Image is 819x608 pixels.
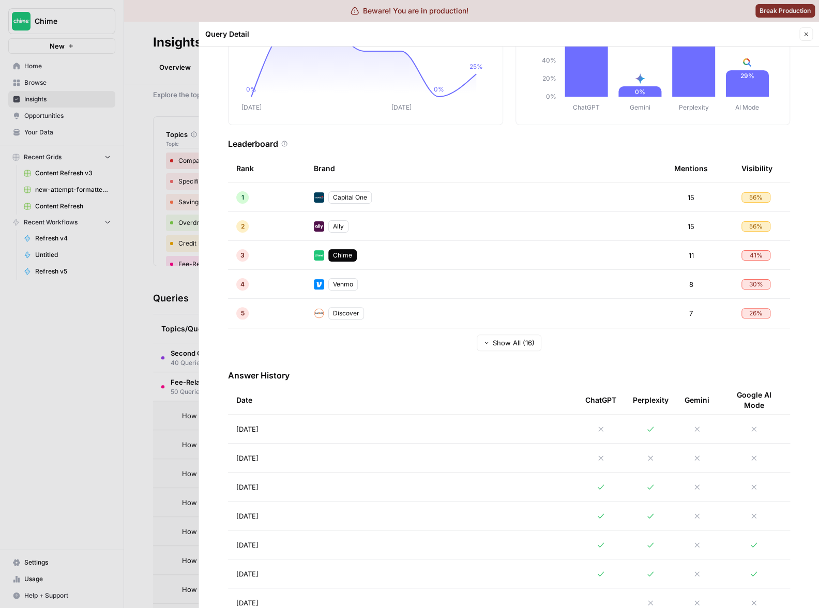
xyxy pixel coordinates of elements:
[314,279,324,290] img: 2c8tr469e8bywshfh9fl9rnsybn6
[228,369,790,382] h3: Answer History
[236,386,569,414] div: Date
[236,598,259,608] span: [DATE]
[749,193,763,202] span: 56 %
[726,386,782,414] div: Google AI Mode
[328,220,348,233] div: Ally
[228,138,278,150] h3: Leaderboard
[634,88,645,96] text: 0%
[678,103,708,111] tspan: Perplexity
[749,309,763,318] span: 26 %
[241,103,262,111] tspan: [DATE]
[236,569,259,579] span: [DATE]
[477,335,541,351] button: Show All (16)
[314,250,324,261] img: mhv33baw7plipcpp00rsngv1nu95
[749,222,763,231] span: 56 %
[236,511,259,521] span: [DATE]
[241,309,245,318] span: 5
[314,221,324,232] img: 6kpiqdjyeze6p7sw4gv76b3s6kbq
[740,72,754,80] text: 29%
[493,338,535,348] span: Show All (16)
[328,307,364,320] div: Discover
[236,424,259,434] span: [DATE]
[314,154,658,183] div: Brand
[328,278,358,291] div: Venmo
[241,193,244,202] span: 1
[685,386,709,414] div: Gemini
[689,250,694,261] span: 11
[750,251,763,260] span: 41 %
[741,154,772,183] div: Visibility
[314,308,324,318] img: bqgl29juvk0uu3qq1uv3evh0wlvg
[689,308,693,318] span: 7
[735,103,759,111] tspan: AI Mode
[749,280,763,289] span: 30 %
[688,192,694,203] span: 15
[236,482,259,492] span: [DATE]
[633,386,669,414] div: Perplexity
[328,191,372,204] div: Capital One
[542,56,556,64] tspan: 40%
[328,249,357,262] div: Chime
[205,29,796,39] div: Query Detail
[469,63,483,70] tspan: 25%
[246,85,256,93] tspan: 0%
[236,540,259,550] span: [DATE]
[314,192,324,203] img: 055fm6kq8b5qbl7l3b1dn18gw8jg
[236,154,254,183] div: Rank
[546,93,556,100] tspan: 0%
[434,85,444,93] tspan: 0%
[241,222,245,231] span: 2
[240,251,245,260] span: 3
[542,74,556,82] tspan: 20%
[236,453,259,463] span: [DATE]
[391,103,412,111] tspan: [DATE]
[629,103,650,111] tspan: Gemini
[674,154,708,183] div: Mentions
[572,103,599,111] tspan: ChatGPT
[240,280,245,289] span: 4
[585,386,616,414] div: ChatGPT
[688,221,694,232] span: 15
[689,279,693,290] span: 8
